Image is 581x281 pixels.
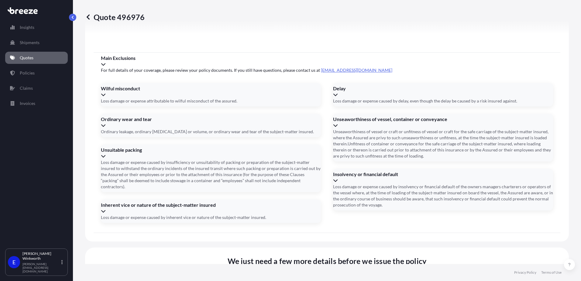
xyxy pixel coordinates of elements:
[101,55,553,67] div: Main Exclusions
[20,55,33,61] p: Quotes
[101,147,321,153] span: Unsuitable packing
[20,85,33,91] p: Claims
[85,12,145,22] p: Quote 496976
[5,36,68,49] a: Shipments
[101,116,321,122] span: Ordinary wear and tear
[5,82,68,94] a: Claims
[333,85,553,92] span: Delay
[12,259,15,265] span: E
[101,116,321,128] div: Ordinary wear and tear
[101,85,321,92] span: Wilful misconduct
[321,68,392,73] a: [EMAIL_ADDRESS][DOMAIN_NAME]
[541,270,562,275] a: Terms of Use
[333,129,553,159] span: Unseaworthiness of vessel or craft or unfitness of vessel or craft for the safe carriage of the s...
[333,116,553,128] div: Unseaworthiness of vessel, container or conveyance
[228,256,427,266] span: We just need a few more details before we issue the policy
[101,159,321,190] span: Loss damage or expense caused by insufficiency or unsuitability of packing or preparation of the ...
[101,98,237,104] span: Loss damage or expense attributable to wilful misconduct of the assured.
[5,67,68,79] a: Policies
[333,85,553,98] div: Delay
[101,214,266,220] span: Loss damage or expense caused by inherent vice or nature of the subject-matter insured.
[333,171,553,183] div: Insolvency or financial default
[22,251,60,261] p: [PERSON_NAME] Winkworth
[101,202,321,214] div: Inherent vice or nature of the subject-matter insured
[101,129,314,135] span: Ordinary leakage, ordinary [MEDICAL_DATA] or volume, or ordinary wear and tear of the subject-mat...
[101,67,553,73] span: For full details of your coverage, please review your policy documents. If you still have questio...
[101,202,321,208] span: Inherent vice or nature of the subject-matter insured
[514,270,536,275] a: Privacy Policy
[5,21,68,33] a: Insights
[20,70,35,76] p: Policies
[333,116,553,122] span: Unseaworthiness of vessel, container or conveyance
[5,97,68,109] a: Invoices
[20,100,35,106] p: Invoices
[333,184,553,208] span: Loss damage or expense caused by insolvency or financial default of the owners managers charterer...
[22,262,60,273] p: [PERSON_NAME][EMAIL_ADDRESS][DOMAIN_NAME]
[20,40,40,46] p: Shipments
[101,85,321,98] div: Wilful misconduct
[101,147,321,159] div: Unsuitable packing
[20,24,34,30] p: Insights
[333,171,553,177] span: Insolvency or financial default
[5,52,68,64] a: Quotes
[333,98,517,104] span: Loss damage or expense caused by delay, even though the delay be caused by a risk insured against.
[101,55,553,61] span: Main Exclusions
